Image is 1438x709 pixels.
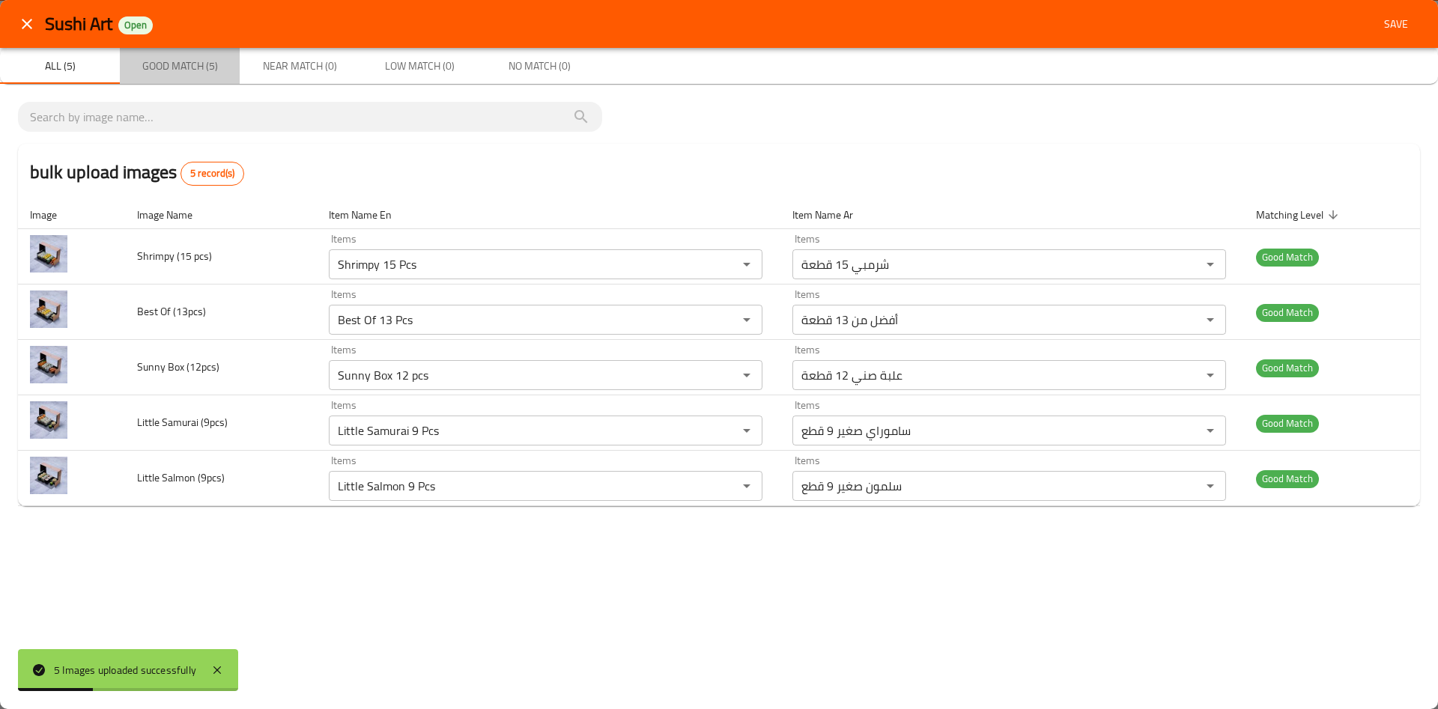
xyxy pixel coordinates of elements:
[9,6,45,42] button: close
[1200,365,1221,386] button: Open
[30,235,67,273] img: Shrimpy (15 pcs)
[1200,475,1221,496] button: Open
[1200,420,1221,441] button: Open
[18,201,1420,507] table: enhanced table
[1256,415,1319,432] span: Good Match
[1256,206,1343,224] span: Matching Level
[30,159,244,186] h2: bulk upload images
[249,57,351,76] span: Near Match (0)
[30,401,67,439] img: Little Samurai (9pcs)
[129,57,231,76] span: Good Match (5)
[1378,15,1414,34] span: Save
[736,475,757,496] button: Open
[137,357,219,377] span: Sunny Box (12pcs)
[137,302,206,321] span: Best Of (13pcs)
[1256,249,1319,266] span: Good Match
[18,201,125,229] th: Image
[137,206,212,224] span: Image Name
[30,457,67,494] img: Little Salmon (9pcs)
[137,413,228,432] span: Little Samurai (9pcs)
[736,365,757,386] button: Open
[1372,10,1420,38] button: Save
[54,662,196,678] div: 5 Images uploaded successfully
[1256,470,1319,487] span: Good Match
[736,254,757,275] button: Open
[1200,254,1221,275] button: Open
[181,166,243,181] span: 5 record(s)
[736,309,757,330] button: Open
[30,346,67,383] img: Sunny Box (12pcs)
[1256,304,1319,321] span: Good Match
[30,105,590,129] input: search
[30,290,67,328] img: Best Of (13pcs)
[317,201,780,229] th: Item Name En
[118,16,153,34] div: Open
[736,420,757,441] button: Open
[368,57,470,76] span: Low Match (0)
[137,468,225,487] span: Little Salmon (9pcs)
[1256,359,1319,377] span: Good Match
[488,57,590,76] span: No Match (0)
[9,57,111,76] span: All (5)
[180,162,244,186] div: Total records count
[780,201,1244,229] th: Item Name Ar
[45,7,112,40] span: Sushi Art
[118,19,153,31] span: Open
[137,246,212,266] span: Shrimpy (15 pcs)
[1200,309,1221,330] button: Open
